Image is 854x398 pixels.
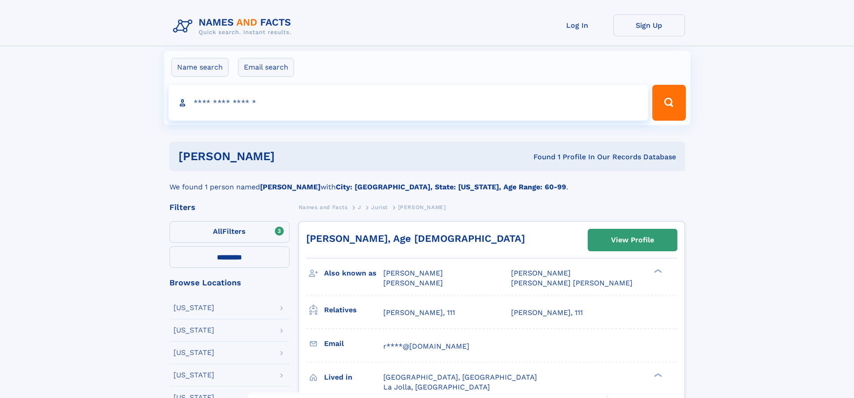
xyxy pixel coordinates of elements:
[611,230,654,250] div: View Profile
[652,85,685,121] button: Search Button
[213,227,222,236] span: All
[324,302,383,318] h3: Relatives
[169,85,649,121] input: search input
[169,203,290,211] div: Filters
[178,151,404,162] h1: [PERSON_NAME]
[260,183,321,191] b: [PERSON_NAME]
[383,373,537,381] span: [GEOGRAPHIC_DATA], [GEOGRAPHIC_DATA]
[383,308,455,318] a: [PERSON_NAME], 111
[173,372,214,379] div: [US_STATE]
[371,204,388,210] span: Jurist
[511,269,571,277] span: [PERSON_NAME]
[358,201,361,213] a: J
[173,349,214,356] div: [US_STATE]
[588,229,677,251] a: View Profile
[173,327,214,334] div: [US_STATE]
[324,266,383,281] h3: Also known as
[383,279,443,287] span: [PERSON_NAME]
[169,171,685,192] div: We found 1 person named with .
[173,304,214,311] div: [US_STATE]
[358,204,361,210] span: J
[383,383,490,391] span: La Jolla, [GEOGRAPHIC_DATA]
[169,221,290,243] label: Filters
[511,279,633,287] span: [PERSON_NAME] [PERSON_NAME]
[238,58,294,77] label: Email search
[371,201,388,213] a: Jurist
[336,183,566,191] b: City: [GEOGRAPHIC_DATA], State: [US_STATE], Age Range: 60-99
[398,204,446,210] span: [PERSON_NAME]
[171,58,229,77] label: Name search
[299,201,348,213] a: Names and Facts
[511,308,583,318] a: [PERSON_NAME], 111
[169,14,299,39] img: Logo Names and Facts
[383,269,443,277] span: [PERSON_NAME]
[613,14,685,36] a: Sign Up
[169,279,290,287] div: Browse Locations
[324,336,383,351] h3: Email
[404,152,676,162] div: Found 1 Profile In Our Records Database
[324,370,383,385] h3: Lived in
[652,268,663,274] div: ❯
[652,372,663,378] div: ❯
[542,14,613,36] a: Log In
[306,233,525,244] a: [PERSON_NAME], Age [DEMOGRAPHIC_DATA]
